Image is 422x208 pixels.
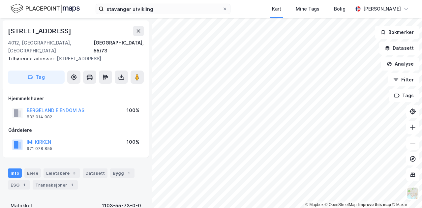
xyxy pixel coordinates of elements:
div: 1 [21,182,27,188]
div: Leietakere [44,168,80,178]
div: Mine Tags [296,5,319,13]
div: 3 [71,170,77,176]
div: 971 078 855 [27,146,52,151]
button: Tags [389,89,419,102]
iframe: Chat Widget [389,176,422,208]
div: Bolig [334,5,346,13]
div: ESG [8,180,30,190]
div: [STREET_ADDRESS] [8,26,73,36]
div: Eiere [24,168,41,178]
div: Hjemmelshaver [8,95,143,103]
div: 1 [125,170,132,176]
div: 100% [127,138,139,146]
span: Tilhørende adresser: [8,56,57,61]
button: Analyse [381,57,419,71]
div: 1 [69,182,75,188]
a: OpenStreetMap [325,202,357,207]
button: Datasett [379,42,419,55]
button: Tag [8,71,65,84]
div: Info [8,168,22,178]
div: Bygg [110,168,135,178]
input: Søk på adresse, matrikkel, gårdeiere, leietakere eller personer [104,4,222,14]
div: [PERSON_NAME] [363,5,401,13]
div: Kontrollprogram for chat [389,176,422,208]
a: Improve this map [358,202,391,207]
div: Transaksjoner [33,180,78,190]
a: Mapbox [305,202,323,207]
div: Kart [272,5,281,13]
div: 4012, [GEOGRAPHIC_DATA], [GEOGRAPHIC_DATA] [8,39,94,55]
div: Datasett [83,168,107,178]
div: [STREET_ADDRESS] [8,55,138,63]
div: 100% [127,106,139,114]
div: 832 014 982 [27,114,52,120]
div: Gårdeiere [8,126,143,134]
button: Bokmerker [375,26,419,39]
div: [GEOGRAPHIC_DATA], 55/73 [94,39,144,55]
button: Filter [388,73,419,86]
img: logo.f888ab2527a4732fd821a326f86c7f29.svg [11,3,80,15]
